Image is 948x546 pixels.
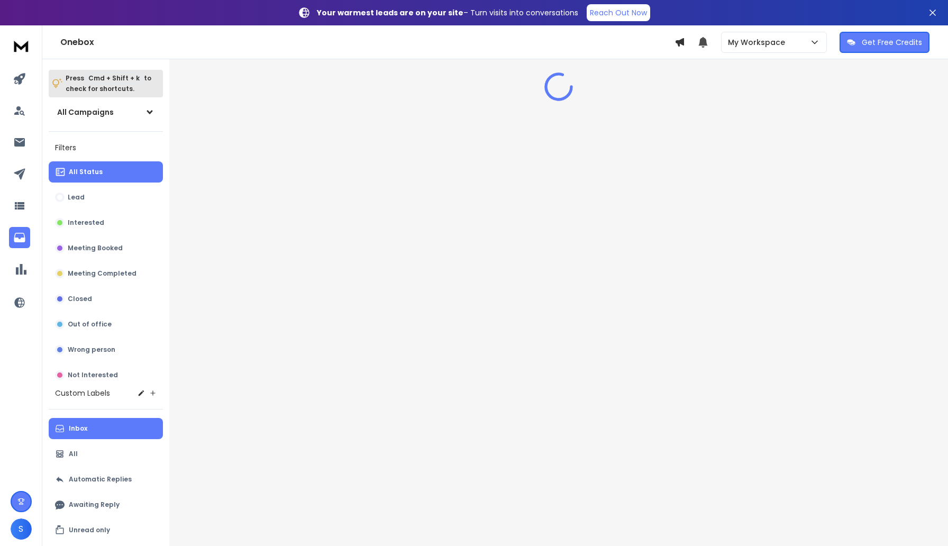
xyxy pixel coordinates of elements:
[68,371,118,379] p: Not Interested
[11,36,32,56] img: logo
[68,219,104,227] p: Interested
[11,518,32,540] button: S
[68,345,115,354] p: Wrong person
[55,388,110,398] h3: Custom Labels
[68,193,85,202] p: Lead
[69,450,78,458] p: All
[68,295,92,303] p: Closed
[317,7,463,18] strong: Your warmest leads are on your site
[66,73,151,94] p: Press to check for shortcuts.
[49,314,163,335] button: Out of office
[49,140,163,155] h3: Filters
[49,418,163,439] button: Inbox
[49,365,163,386] button: Not Interested
[49,288,163,310] button: Closed
[49,161,163,183] button: All Status
[87,72,141,84] span: Cmd + Shift + k
[862,37,922,48] p: Get Free Credits
[68,269,136,278] p: Meeting Completed
[69,526,110,534] p: Unread only
[69,168,103,176] p: All Status
[49,469,163,490] button: Automatic Replies
[49,238,163,259] button: Meeting Booked
[49,187,163,208] button: Lead
[49,102,163,123] button: All Campaigns
[49,212,163,233] button: Interested
[49,494,163,515] button: Awaiting Reply
[49,339,163,360] button: Wrong person
[57,107,114,117] h1: All Campaigns
[69,424,87,433] p: Inbox
[60,36,674,49] h1: Onebox
[49,520,163,541] button: Unread only
[69,475,132,484] p: Automatic Replies
[68,320,112,329] p: Out of office
[587,4,650,21] a: Reach Out Now
[728,37,789,48] p: My Workspace
[590,7,647,18] p: Reach Out Now
[317,7,578,18] p: – Turn visits into conversations
[49,263,163,284] button: Meeting Completed
[49,443,163,465] button: All
[69,501,120,509] p: Awaiting Reply
[840,32,929,53] button: Get Free Credits
[68,244,123,252] p: Meeting Booked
